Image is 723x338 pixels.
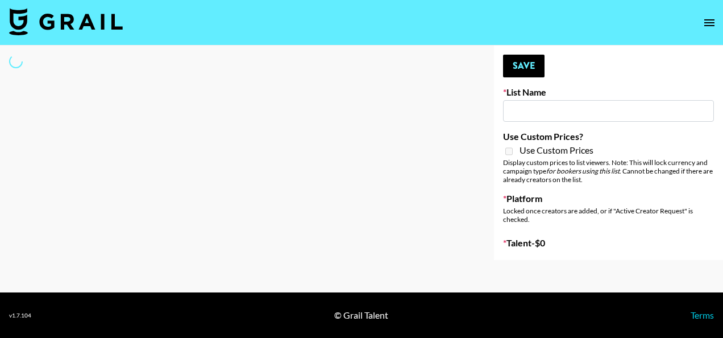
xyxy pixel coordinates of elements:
button: Save [503,55,545,77]
div: v 1.7.104 [9,312,31,319]
div: Display custom prices to list viewers. Note: This will lock currency and campaign type . Cannot b... [503,158,714,184]
a: Terms [691,310,714,320]
label: Talent - $ 0 [503,237,714,249]
label: Platform [503,193,714,204]
div: Locked once creators are added, or if "Active Creator Request" is checked. [503,207,714,224]
span: Use Custom Prices [520,145,593,156]
em: for bookers using this list [546,167,620,175]
label: List Name [503,86,714,98]
div: © Grail Talent [334,310,388,321]
button: open drawer [698,11,721,34]
img: Grail Talent [9,8,123,35]
label: Use Custom Prices? [503,131,714,142]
